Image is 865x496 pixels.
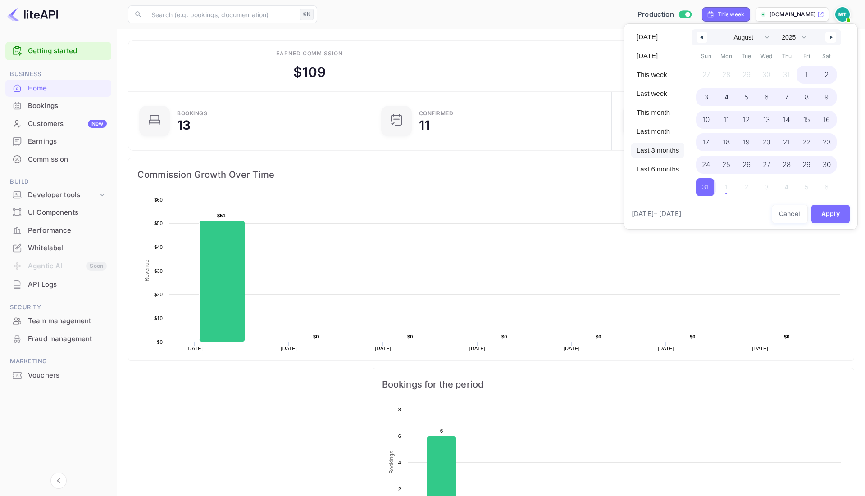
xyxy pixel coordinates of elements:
button: 19 [736,131,756,149]
button: 26 [736,153,756,171]
span: 21 [783,134,790,150]
button: 23 [817,131,837,149]
button: 28 [776,153,797,171]
span: Mon [716,49,737,63]
span: 19 [743,134,750,150]
span: 27 [763,157,770,173]
button: 2 [817,63,837,81]
span: 11 [724,112,729,128]
button: 6 [756,86,777,104]
button: 5 [736,86,756,104]
button: 4 [716,86,737,104]
button: 24 [696,153,716,171]
span: 2 [824,67,829,83]
span: 12 [743,112,750,128]
span: 17 [703,134,709,150]
span: 14 [783,112,790,128]
span: 6 [765,89,769,105]
span: 9 [824,89,829,105]
button: Last 3 months [631,143,684,158]
button: 1 [797,63,817,81]
button: 3 [696,86,716,104]
button: This week [631,67,684,82]
span: 28 [783,157,791,173]
button: Last 6 months [631,162,684,177]
button: 11 [716,108,737,126]
span: 22 [802,134,810,150]
button: 15 [797,108,817,126]
button: 31 [696,176,716,194]
span: 13 [763,112,770,128]
span: 29 [802,157,810,173]
button: 20 [756,131,777,149]
button: 9 [817,86,837,104]
button: 21 [776,131,797,149]
span: 23 [823,134,831,150]
span: 26 [742,157,751,173]
span: 24 [702,157,710,173]
span: 18 [723,134,730,150]
button: 10 [696,108,716,126]
button: 13 [756,108,777,126]
button: 14 [776,108,797,126]
button: 30 [817,153,837,171]
button: 29 [797,153,817,171]
button: 8 [797,86,817,104]
button: [DATE] [631,29,684,45]
button: 25 [716,153,737,171]
button: Cancel [772,205,808,223]
button: 17 [696,131,716,149]
span: [DATE] – [DATE] [632,209,681,219]
span: 4 [724,89,728,105]
span: 8 [805,89,809,105]
span: 7 [785,89,788,105]
span: 16 [823,112,830,128]
span: 15 [803,112,810,128]
span: Wed [756,49,777,63]
span: Tue [736,49,756,63]
span: 5 [744,89,748,105]
button: Apply [811,205,850,223]
span: 20 [762,134,770,150]
span: Fri [797,49,817,63]
span: 30 [823,157,831,173]
span: Sat [817,49,837,63]
span: 3 [704,89,708,105]
button: [DATE] [631,48,684,63]
button: 22 [797,131,817,149]
span: 1 [805,67,808,83]
button: 27 [756,153,777,171]
button: This month [631,105,684,120]
span: 10 [703,112,710,128]
span: Sun [696,49,716,63]
button: 18 [716,131,737,149]
button: 16 [817,108,837,126]
span: Thu [776,49,797,63]
button: Last month [631,124,684,139]
span: 31 [702,179,709,195]
button: Last week [631,86,684,101]
button: 12 [736,108,756,126]
button: 7 [776,86,797,104]
span: 25 [722,157,730,173]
